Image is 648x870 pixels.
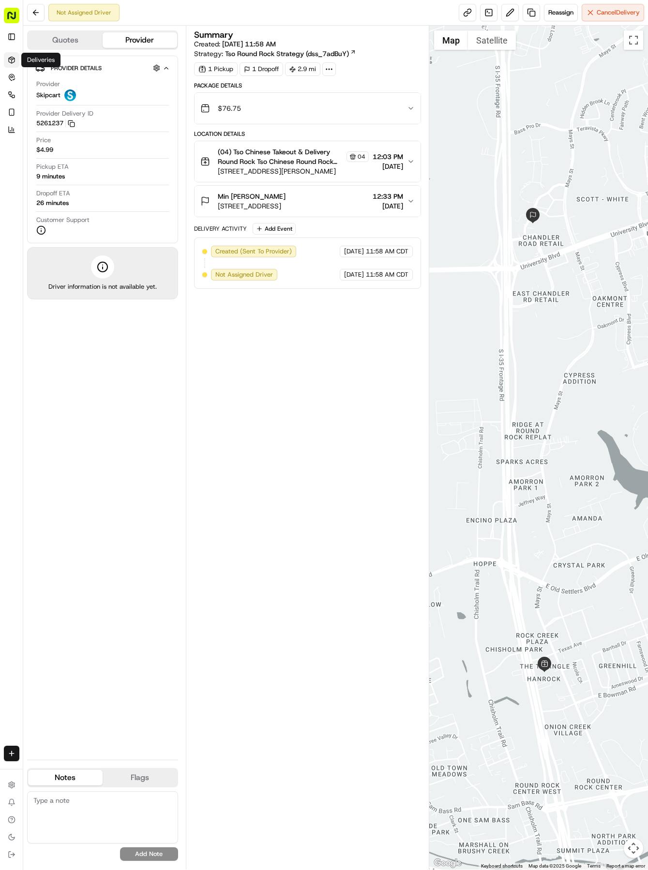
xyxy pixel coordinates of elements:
span: Provider Details [51,64,102,72]
img: Nash [10,10,29,29]
button: See all [150,124,176,135]
button: Quotes [28,32,103,48]
a: 💻API Documentation [78,186,159,204]
button: $76.75 [195,93,421,124]
span: Dropoff ETA [36,189,70,198]
img: Google [432,857,464,870]
div: 💻 [82,191,90,199]
a: Powered byPylon [68,213,117,221]
span: Pylon [96,214,117,221]
span: [DATE] [344,247,364,256]
button: Map camera controls [624,839,643,858]
img: Hayden (Assistant Store Manager) [10,141,25,156]
span: $4.99 [36,146,53,154]
div: We're available if you need us! [44,102,133,110]
input: Got a question? Start typing here... [25,62,174,73]
span: Driver information is not available yet. [48,282,157,291]
span: 12:33 PM [373,192,403,201]
span: Customer Support [36,216,90,224]
button: Show street map [434,30,468,50]
span: 04 [358,153,365,161]
span: $76.75 [218,103,241,113]
div: 2.9 mi [285,62,320,76]
span: [DATE] [373,162,403,171]
div: Delivery Activity [194,225,247,233]
div: Deliveries [21,53,60,67]
span: Tso Round Rock Strategy (dss_7adBuY) [225,49,349,59]
span: [DATE] [344,270,364,279]
button: Keyboard shortcuts [481,863,523,870]
span: [DATE] 11:58 AM [222,40,276,48]
img: profile_skipcart_partner.png [64,89,76,101]
span: [PERSON_NAME] (Assistant Store Manager) [30,150,132,158]
button: Start new chat [165,95,176,107]
button: Toggle fullscreen view [624,30,643,50]
span: Provider Delivery ID [36,109,93,118]
button: Provider [103,32,177,48]
img: 9188753566659_6852d8bf1fb38e338040_72.png [20,92,38,110]
span: • [134,150,137,158]
span: Reassign [548,8,573,17]
span: Created: [194,39,276,49]
p: Welcome 👋 [10,39,176,54]
a: Open this area in Google Maps (opens a new window) [432,857,464,870]
span: Min [PERSON_NAME] [218,192,286,201]
span: API Documentation [91,190,155,200]
span: Pickup ETA [36,162,69,171]
span: Created (Sent To Provider) [215,247,292,256]
div: Location Details [194,130,422,138]
div: 9 minutes [36,172,65,181]
span: Map data ©2025 Google [528,863,581,869]
button: CancelDelivery [582,4,644,21]
span: 11:58 AM CDT [366,270,408,279]
a: Report a map error [606,863,645,869]
span: Knowledge Base [19,190,74,200]
button: Show satellite imagery [468,30,516,50]
span: (04) Tso Chinese Takeout & Delivery Round Rock Tso Chinese Round Rock Manager [218,147,345,166]
button: Reassign [544,4,578,21]
span: Skipcart [36,91,60,100]
span: 11:58 AM CDT [366,247,408,256]
div: Package Details [194,82,422,89]
button: (04) Tso Chinese Takeout & Delivery Round Rock Tso Chinese Round Rock Manager04[STREET_ADDRESS][P... [195,141,421,182]
button: Add Event [253,223,296,235]
div: 📗 [10,191,17,199]
span: Not Assigned Driver [215,270,273,279]
span: [DATE] [373,201,403,211]
button: Provider Details [35,60,170,76]
span: [DATE] [139,150,159,158]
a: Terms (opens in new tab) [587,863,601,869]
span: [STREET_ADDRESS][PERSON_NAME] [218,166,369,176]
div: Start new chat [44,92,159,102]
button: Notes [28,770,103,785]
button: Min [PERSON_NAME][STREET_ADDRESS]12:33 PM[DATE] [195,186,421,217]
a: 📗Knowledge Base [6,186,78,204]
a: Tso Round Rock Strategy (dss_7adBuY) [225,49,356,59]
div: 26 minutes [36,199,69,207]
span: [STREET_ADDRESS] [218,201,286,211]
h3: Summary [194,30,233,39]
span: Cancel Delivery [597,8,640,17]
div: 1 Dropoff [240,62,283,76]
span: Price [36,136,51,145]
div: Past conversations [10,126,65,133]
span: 12:03 PM [373,152,403,162]
img: 1736555255976-a54dd68f-1ca7-489b-9aae-adbdc363a1c4 [10,92,27,110]
button: 5261237 [36,119,75,128]
div: Strategy: [194,49,356,59]
div: 1 Pickup [194,62,238,76]
button: Flags [103,770,177,785]
span: Provider [36,80,60,88]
